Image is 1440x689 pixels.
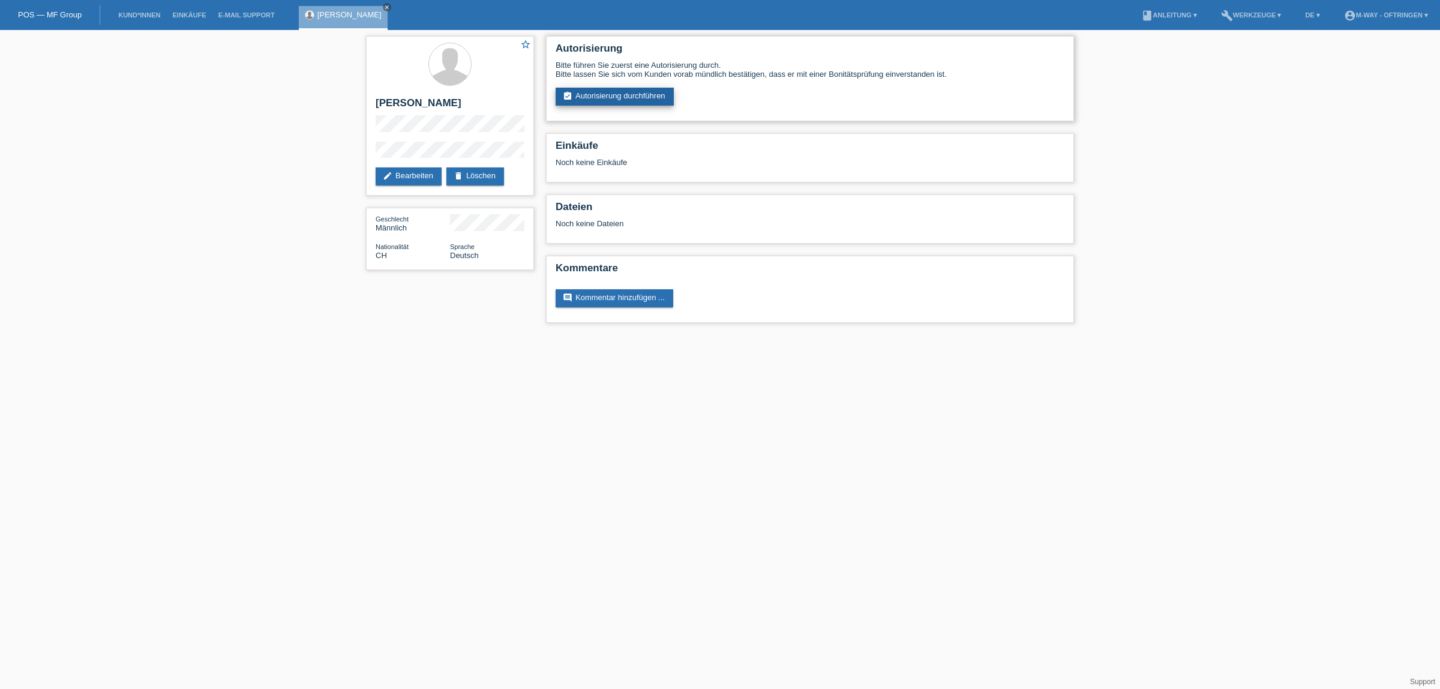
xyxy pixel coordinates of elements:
span: Sprache [450,243,475,250]
a: POS — MF Group [18,10,82,19]
a: star_border [520,39,531,52]
a: editBearbeiten [376,167,442,185]
span: Deutsch [450,251,479,260]
div: Noch keine Einkäufe [556,158,1064,176]
a: DE ▾ [1299,11,1325,19]
i: comment [563,293,572,302]
a: buildWerkzeuge ▾ [1215,11,1288,19]
a: Kund*innen [112,11,166,19]
h2: Einkäufe [556,140,1064,158]
div: Noch keine Dateien [556,219,922,228]
h2: Autorisierung [556,43,1064,61]
h2: Kommentare [556,262,1064,280]
i: book [1141,10,1153,22]
span: Geschlecht [376,215,409,223]
a: deleteLöschen [446,167,504,185]
a: Support [1410,678,1435,686]
i: delete [454,171,463,181]
i: star_border [520,39,531,50]
div: Bitte führen Sie zuerst eine Autorisierung durch. Bitte lassen Sie sich vom Kunden vorab mündlich... [556,61,1064,79]
i: close [384,4,390,10]
span: Schweiz [376,251,387,260]
a: account_circlem-way - Oftringen ▾ [1338,11,1434,19]
a: E-Mail Support [212,11,281,19]
a: bookAnleitung ▾ [1135,11,1203,19]
a: close [383,3,391,11]
i: build [1221,10,1233,22]
a: commentKommentar hinzufügen ... [556,289,673,307]
div: Männlich [376,214,450,232]
a: [PERSON_NAME] [317,10,382,19]
a: Einkäufe [166,11,212,19]
h2: Dateien [556,201,1064,219]
i: assignment_turned_in [563,91,572,101]
h2: [PERSON_NAME] [376,97,524,115]
span: Nationalität [376,243,409,250]
i: account_circle [1344,10,1356,22]
a: assignment_turned_inAutorisierung durchführen [556,88,674,106]
i: edit [383,171,392,181]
